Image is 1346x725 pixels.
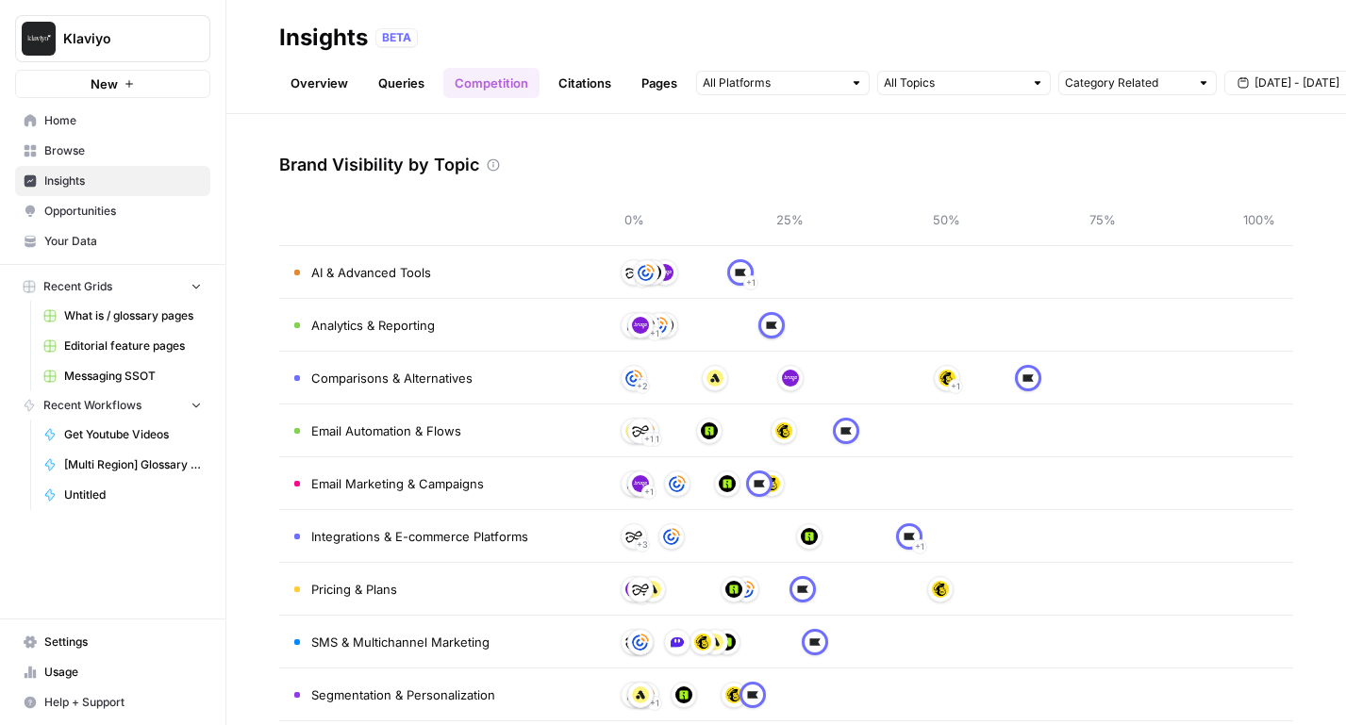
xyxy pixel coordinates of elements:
[15,657,210,687] a: Usage
[625,264,642,281] img: 24zjstrmboybh03qprmzjnkpzb7j
[64,338,202,354] span: Editorial feature pages
[1084,210,1122,229] span: 75%
[44,694,202,711] span: Help + Support
[751,475,768,492] img: d03zj4el0aa7txopwdneenoutvcu
[1240,210,1278,229] span: 100%
[35,331,210,361] a: Editorial feature pages
[279,68,359,98] a: Overview
[675,686,692,703] img: or48ckoj2dr325ui2uouqhqfwspy
[625,317,642,334] img: fxnkixr6jbtdipu3lra6hmajxwf3
[35,301,210,331] a: What is / glossary pages
[951,377,960,396] span: + 1
[706,370,723,387] img: n07qf5yuhemumpikze8icgz1odva
[15,272,210,301] button: Recent Grids
[763,475,780,492] img: pg21ys236mnd3p55lv59xccdo3xy
[43,397,141,414] span: Recent Workflows
[44,112,202,129] span: Home
[772,210,809,229] span: 25%
[15,106,210,136] a: Home
[650,430,659,449] span: + 1
[44,142,202,159] span: Browse
[746,273,756,292] span: + 1
[311,474,484,493] span: Email Marketing & Campaigns
[651,317,668,334] img: rg202btw2ktor7h9ou5yjtg7epnf
[637,377,648,396] span: + 2
[1255,74,1339,91] span: [DATE] - [DATE]
[719,634,736,651] img: or48ckoj2dr325ui2uouqhqfwspy
[311,685,495,704] span: Segmentation & Personalization
[64,486,202,503] span: Untitled
[35,420,210,450] a: Get Youtube Videos
[701,422,718,439] img: or48ckoj2dr325ui2uouqhqfwspy
[15,226,210,256] a: Your Data
[625,528,642,545] img: 24zjstrmboybh03qprmzjnkpzb7j
[644,483,654,502] span: + 1
[656,264,673,281] img: 3j9qnj2pq12j0e9szaggu3i8lwoi
[44,203,202,220] span: Opportunities
[806,634,823,651] img: d03zj4el0aa7txopwdneenoutvcu
[632,422,649,439] img: 24zjstrmboybh03qprmzjnkpzb7j
[782,370,799,387] img: 3j9qnj2pq12j0e9szaggu3i8lwoi
[64,307,202,324] span: What is / glossary pages
[311,263,431,282] span: AI & Advanced Tools
[279,152,479,178] h3: Brand Visibility by Topic
[884,74,1023,92] input: All Topics
[35,450,210,480] a: [Multi Region] Glossary Page
[15,70,210,98] button: New
[44,664,202,681] span: Usage
[719,475,736,492] img: or48ckoj2dr325ui2uouqhqfwspy
[644,430,654,449] span: + 1
[632,581,649,598] img: 24zjstrmboybh03qprmzjnkpzb7j
[91,74,118,93] span: New
[932,581,949,598] img: pg21ys236mnd3p55lv59xccdo3xy
[725,686,742,703] img: pg21ys236mnd3p55lv59xccdo3xy
[43,278,112,295] span: Recent Grids
[367,68,436,98] a: Queries
[375,28,418,47] div: BETA
[650,324,659,343] span: + 1
[311,633,490,651] span: SMS & Multichannel Marketing
[901,528,918,545] img: d03zj4el0aa7txopwdneenoutvcu
[775,422,792,439] img: pg21ys236mnd3p55lv59xccdo3xy
[663,528,680,545] img: rg202btw2ktor7h9ou5yjtg7epnf
[732,264,749,281] img: d03zj4el0aa7txopwdneenoutvcu
[625,475,642,492] img: fxnkixr6jbtdipu3lra6hmajxwf3
[625,634,642,651] img: 24zjstrmboybh03qprmzjnkpzb7j
[638,264,655,281] img: rg202btw2ktor7h9ou5yjtg7epnf
[15,166,210,196] a: Insights
[669,634,686,651] img: fxnkixr6jbtdipu3lra6hmajxwf3
[443,68,540,98] a: Competition
[311,369,473,387] span: Comparisons & Alternatives
[744,686,761,703] img: d03zj4el0aa7txopwdneenoutvcu
[738,581,755,598] img: rg202btw2ktor7h9ou5yjtg7epnf
[1020,370,1037,387] img: d03zj4el0aa7txopwdneenoutvcu
[311,527,528,546] span: Integrations & E-commerce Platforms
[44,233,202,250] span: Your Data
[632,475,649,492] img: 3j9qnj2pq12j0e9szaggu3i8lwoi
[694,634,711,651] img: pg21ys236mnd3p55lv59xccdo3xy
[637,536,648,554] span: + 3
[939,370,955,387] img: pg21ys236mnd3p55lv59xccdo3xy
[632,634,649,651] img: rg202btw2ktor7h9ou5yjtg7epnf
[311,421,461,440] span: Email Automation & Flows
[22,22,56,56] img: Klaviyo Logo
[44,173,202,189] span: Insights
[669,475,686,492] img: rg202btw2ktor7h9ou5yjtg7epnf
[15,627,210,657] a: Settings
[801,528,818,545] img: or48ckoj2dr325ui2uouqhqfwspy
[794,581,811,598] img: d03zj4el0aa7txopwdneenoutvcu
[64,456,202,473] span: [Multi Region] Glossary Page
[64,426,202,443] span: Get Youtube Videos
[615,210,653,229] span: 0%
[625,581,642,598] img: 3j9qnj2pq12j0e9szaggu3i8lwoi
[706,634,723,651] img: n07qf5yuhemumpikze8icgz1odva
[547,68,623,98] a: Citations
[64,368,202,385] span: Messaging SSOT
[625,422,642,439] img: n07qf5yuhemumpikze8icgz1odva
[15,15,210,62] button: Workspace: Klaviyo
[63,29,177,48] span: Klaviyo
[632,686,649,703] img: n07qf5yuhemumpikze8icgz1odva
[625,686,642,703] img: fxnkixr6jbtdipu3lra6hmajxwf3
[632,317,649,334] img: 3j9qnj2pq12j0e9szaggu3i8lwoi
[35,361,210,391] a: Messaging SSOT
